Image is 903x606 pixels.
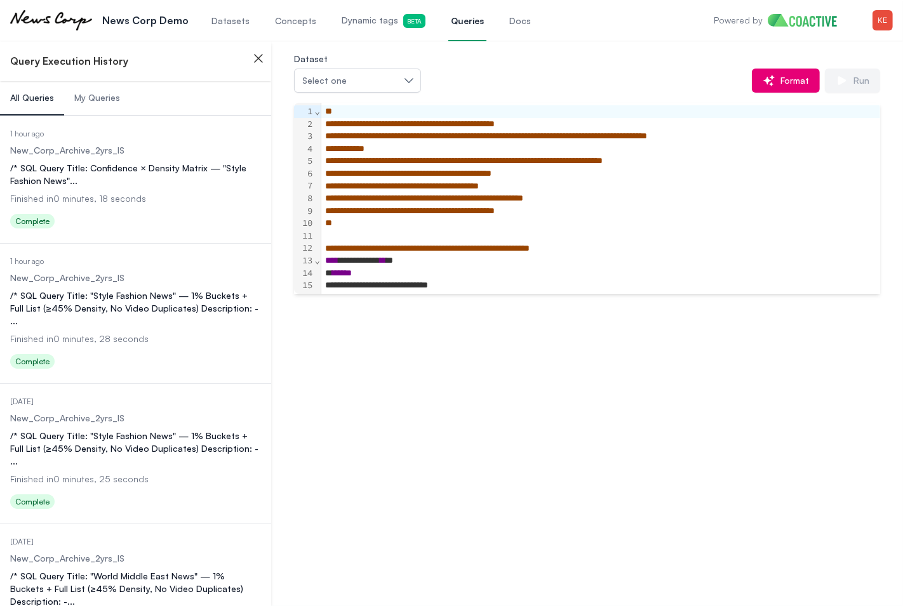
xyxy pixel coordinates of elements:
span: My Queries [74,91,120,104]
span: Datasets [211,15,250,27]
span: Fold line [314,254,321,266]
label: Dataset [294,53,328,64]
span: Complete [10,214,55,228]
div: 5 [294,155,314,168]
div: 6 [294,168,314,180]
span: Complete [10,494,55,509]
div: 15 [294,279,314,292]
div: 13 [294,254,314,267]
span: Complete [10,354,55,369]
p: News Corp Demo [102,13,189,28]
span: Concepts [275,15,316,27]
span: ... [10,456,18,466]
p: Powered by [714,14,763,27]
span: [DATE] [10,537,34,546]
img: Menu for the logged in user [873,10,893,30]
span: Finished in 0 minutes, 18 seconds [10,193,146,204]
img: Home [768,14,847,27]
span: Fold line [314,105,321,117]
span: Queries [451,15,484,27]
div: /* SQL Query Title: "Style Fashion News" — 1% Buckets + Full List (≥45% Density, No Video Duplica... [10,289,261,327]
h2: Query Execution History [10,53,128,69]
dd: New_Corp_Archive_2yrs_IS [10,412,261,425]
div: 16 [294,292,314,305]
dd: New_Corp_Archive_2yrs_IS [10,144,261,157]
div: 11 [294,230,314,242]
span: Finished in 0 minutes, 25 seconds [10,473,149,484]
button: Run [825,69,880,93]
div: 1 [294,105,314,118]
div: /* SQL Query Title: Confidence × Density Matrix — "Style Fashion News" [10,162,261,187]
span: ... [10,315,18,326]
div: 8 [294,192,314,205]
span: Dynamic tags [342,14,425,28]
button: Select one [294,69,421,93]
img: News Corp Demo [10,10,92,30]
div: 4 [294,143,314,155]
span: 1 hour ago [10,129,44,138]
button: My Queries [64,81,130,115]
div: 2 [294,118,314,131]
dd: New_Corp_Archive_2yrs_IS [10,552,261,565]
div: 9 [294,205,314,218]
dd: New_Corp_Archive_2yrs_IS [10,272,261,284]
span: All Queries [10,91,54,104]
span: [DATE] [10,397,34,406]
span: Run [848,74,869,87]
button: Format [752,69,820,93]
span: Finished in 0 minutes, 28 seconds [10,333,149,344]
div: 10 [294,217,314,230]
div: /* SQL Query Title: "Style Fashion News" — 1% Buckets + Full List (≥45% Density, No Video Duplica... [10,430,261,468]
span: ... [70,175,77,186]
span: Select one [302,74,347,87]
div: 7 [294,180,314,192]
div: 3 [294,130,314,143]
div: 14 [294,267,314,280]
span: 1 hour ago [10,256,44,266]
span: Beta [403,14,425,28]
span: Format [775,74,809,87]
div: 12 [294,242,314,254]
